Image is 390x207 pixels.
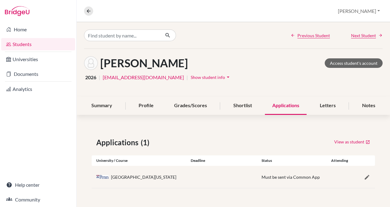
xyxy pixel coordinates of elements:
div: University / Course [92,158,186,163]
div: Status [257,158,328,163]
span: Must be sent via Common App [262,174,320,180]
span: Previous Student [297,32,330,39]
h1: [PERSON_NAME] [100,57,188,70]
a: Documents [1,68,75,80]
div: Summary [84,97,120,115]
img: DIVYAM HEDA's avatar [84,56,98,70]
div: [GEOGRAPHIC_DATA][US_STATE] [111,174,176,180]
a: Access student's account [325,58,383,68]
div: Letters [312,97,343,115]
a: Analytics [1,83,75,95]
img: Bridge-U [5,6,29,16]
div: Notes [355,97,383,115]
span: Applications [96,137,141,148]
a: Students [1,38,75,50]
div: Attending [328,158,351,163]
span: Next Student [351,32,376,39]
span: | [186,74,188,81]
a: Next Student [351,32,383,39]
span: | [99,74,100,81]
a: Previous Student [291,32,330,39]
a: Universities [1,53,75,65]
div: Profile [131,97,161,115]
button: Show student infoarrow_drop_down [190,72,231,82]
img: us_upe_j42r4331.jpeg [96,175,109,178]
span: 2026 [85,74,96,81]
a: View as student [334,137,370,146]
i: arrow_drop_down [225,74,231,80]
div: Grades/Scores [167,97,214,115]
a: Help center [1,179,75,191]
a: Community [1,193,75,206]
span: Show student info [191,75,225,80]
div: Applications [265,97,307,115]
input: Find student by name... [84,29,160,41]
div: Shortlist [226,97,259,115]
span: (1) [141,137,152,148]
a: Home [1,23,75,36]
button: [PERSON_NAME] [335,5,383,17]
a: [EMAIL_ADDRESS][DOMAIN_NAME] [103,74,184,81]
div: Deadline [186,158,257,163]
